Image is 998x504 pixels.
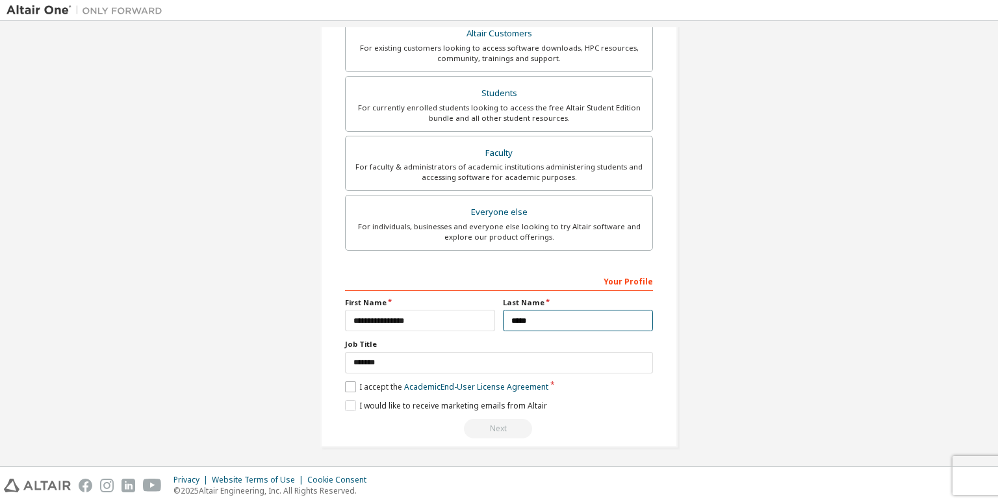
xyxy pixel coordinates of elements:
[173,485,374,496] p: © 2025 Altair Engineering, Inc. All Rights Reserved.
[173,475,212,485] div: Privacy
[503,297,653,308] label: Last Name
[345,400,547,411] label: I would like to receive marketing emails from Altair
[345,381,548,392] label: I accept the
[79,479,92,492] img: facebook.svg
[353,144,645,162] div: Faculty
[353,162,645,183] div: For faculty & administrators of academic institutions administering students and accessing softwa...
[345,297,495,308] label: First Name
[353,103,645,123] div: For currently enrolled students looking to access the free Altair Student Edition bundle and all ...
[404,381,548,392] a: Academic End-User License Agreement
[143,479,162,492] img: youtube.svg
[353,43,645,64] div: For existing customers looking to access software downloads, HPC resources, community, trainings ...
[307,475,374,485] div: Cookie Consent
[100,479,114,492] img: instagram.svg
[6,4,169,17] img: Altair One
[353,203,645,221] div: Everyone else
[345,270,653,291] div: Your Profile
[353,221,645,242] div: For individuals, businesses and everyone else looking to try Altair software and explore our prod...
[353,84,645,103] div: Students
[345,339,653,349] label: Job Title
[212,475,307,485] div: Website Terms of Use
[345,419,653,438] div: Email already exists
[353,25,645,43] div: Altair Customers
[122,479,135,492] img: linkedin.svg
[4,479,71,492] img: altair_logo.svg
